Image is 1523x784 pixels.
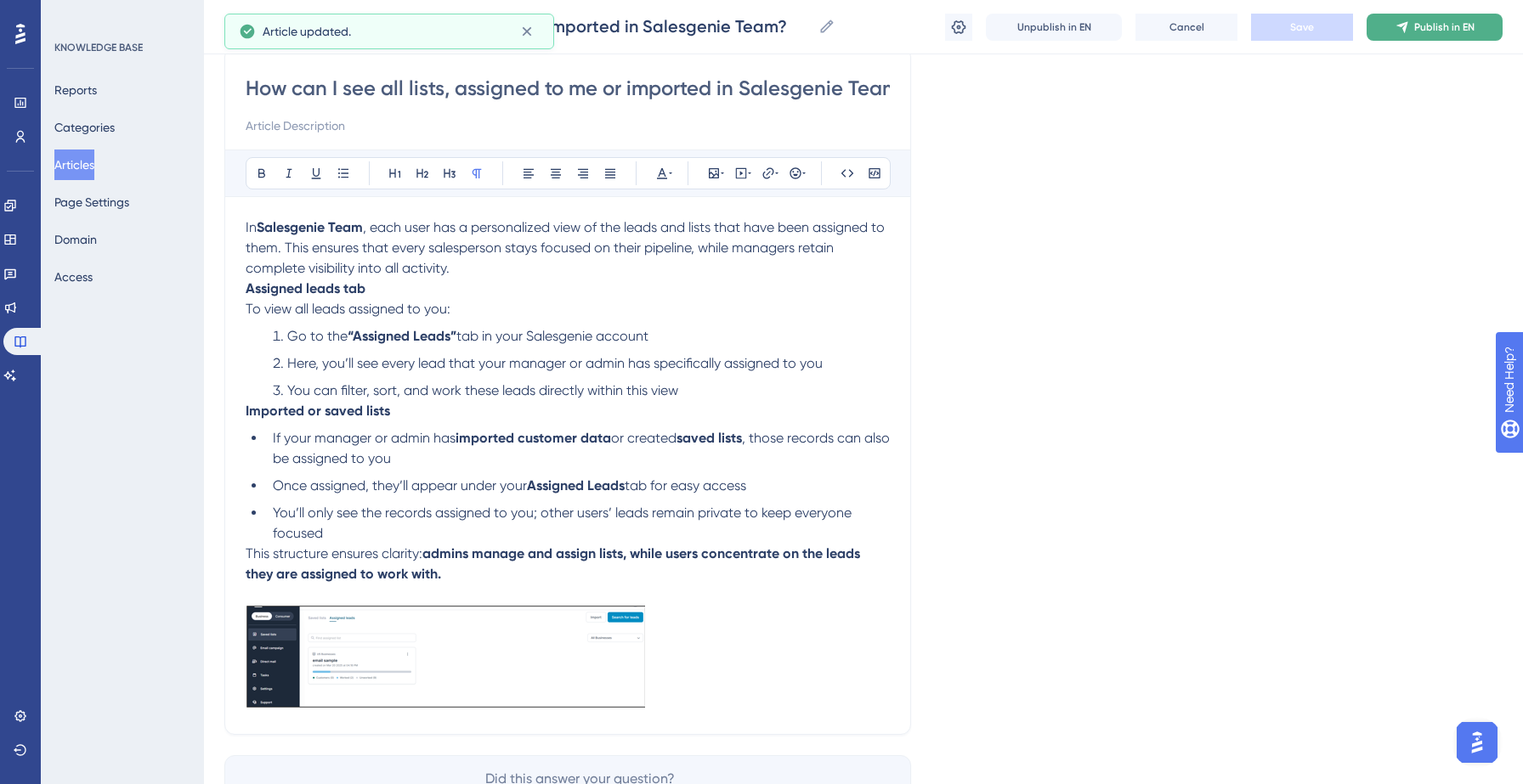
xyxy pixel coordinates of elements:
[625,477,746,494] span: tab for easy access
[257,219,363,235] strong: Salesgenie Team
[246,219,257,235] span: In
[1414,20,1475,34] span: Publish in EN
[246,545,863,582] strong: admins manage and assign lists, while users concentrate on the leads they are assigned to work with.
[1017,20,1091,34] span: Unpublish in EN
[1251,14,1353,41] button: Save
[273,430,456,446] span: If your manager or admin has
[273,505,855,541] span: You’ll only see the records assigned to you; other users’ leads remain private to keep everyone f...
[246,116,890,136] input: Article Description
[54,224,97,255] button: Domain
[54,112,115,143] button: Categories
[263,21,351,42] span: Article updated.
[287,382,678,398] span: You can filter, sort, and work these leads directly within this view
[54,149,94,180] button: Articles
[246,403,390,419] strong: Imported or saved lists
[611,430,677,446] span: or created
[40,4,106,25] span: Need Help?
[54,262,93,292] button: Access
[273,477,527,494] span: Once assigned, they’ll appear under your
[1452,717,1503,768] iframe: UserGuiding AI Assistant Launcher
[54,41,143,54] div: KNOWLEDGE BASE
[348,328,456,344] strong: “Assigned Leads”
[1290,20,1314,34] span: Save
[54,187,129,217] button: Page Settings
[246,219,888,276] span: , each user has a personalized view of the leads and lists that have been assigned to them. This ...
[246,280,365,296] strong: Assigned leads tab
[677,430,742,446] strong: saved lists
[287,355,823,371] span: Here, you’ll see every lead that your manager or admin has specifically assigned to you
[1135,14,1237,41] button: Cancel
[1367,14,1503,41] button: Publish in EN
[986,14,1122,41] button: Unpublish in EN
[456,430,611,446] strong: imported customer data
[527,477,625,494] strong: Assigned Leads
[54,75,97,105] button: Reports
[287,328,348,344] span: Go to the
[246,545,422,561] span: This structure ensures clarity:
[456,328,648,344] span: tab in your Salesgenie account
[246,75,890,102] input: Article Title
[1169,20,1204,34] span: Cancel
[246,301,450,317] span: To view all leads assigned to you:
